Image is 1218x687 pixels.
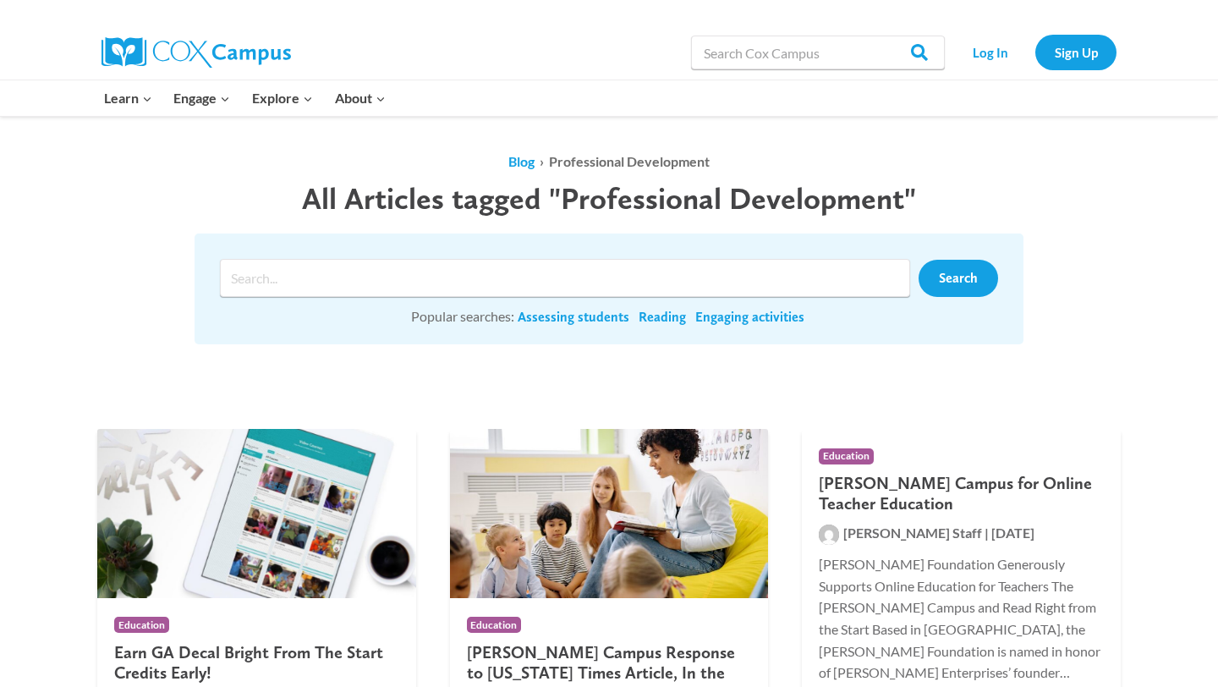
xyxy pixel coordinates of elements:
a: Engaging activities [695,308,804,327]
span: All Articles tagged "Professional Development" [302,180,916,217]
span: Education [114,617,169,633]
span: Education [467,617,522,633]
span: Engage [173,87,230,109]
span: | [985,525,989,541]
nav: Secondary Navigation [953,35,1116,69]
p: [PERSON_NAME] Foundation Generously Supports Online Education for Teachers The [PERSON_NAME] Camp... [819,553,1104,684]
a: Search [919,260,998,297]
input: Search input [220,259,910,297]
form: Search form [220,259,919,297]
nav: Primary Navigation [93,80,396,116]
span: Professional Development [549,153,710,169]
span: Learn [104,87,152,109]
span: Explore [252,87,313,109]
ol: › [195,151,1023,173]
h2: [PERSON_NAME] Campus for Online Teacher Education [819,473,1104,514]
span: [PERSON_NAME] Staff [843,525,982,541]
span: About [335,87,386,109]
h2: Earn GA Decal Bright From The Start Credits Early! [114,642,399,683]
span: Education [819,448,874,464]
span: Popular searches: [411,308,514,324]
a: Assessing students [518,308,629,327]
a: Log In [953,35,1027,69]
a: Blog [508,153,535,169]
input: Search Cox Campus [691,36,945,69]
span: Search [939,270,978,286]
a: Reading [639,308,686,327]
a: Sign Up [1035,35,1116,69]
img: Cox Campus [101,37,291,68]
span: [DATE] [991,525,1034,541]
